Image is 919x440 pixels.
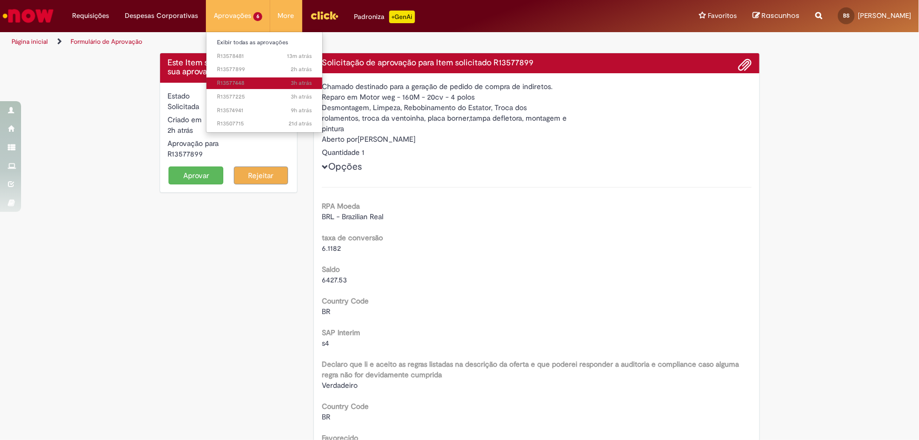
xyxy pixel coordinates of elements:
[168,125,290,135] div: 29/09/2025 15:48:33
[322,402,369,411] b: Country Code
[322,328,360,337] b: SAP Interim
[291,65,312,73] time: 29/09/2025 15:48:33
[322,359,739,379] b: Declaro que li e aceito as regras listadas na descrição da oferta e que poderei responder a audit...
[217,93,312,101] span: R13577225
[8,32,605,52] ul: Trilhas de página
[72,11,109,21] span: Requisições
[168,58,290,77] h4: Este Item solicitado requer a sua aprovação
[708,11,737,21] span: Favoritos
[291,106,312,114] span: 9h atrás
[322,212,383,221] span: BRL - Brazilian Real
[322,123,752,134] div: pintura
[389,11,415,23] p: +GenAi
[217,65,312,74] span: R13577899
[322,102,752,113] div: Desmontagem, Limpeza, Rebobinamento do Estator, Troca dos
[322,58,752,68] h4: Solicitação de aprovação para Item solicitado R13577899
[234,167,289,184] button: Rejeitar
[322,296,369,306] b: Country Code
[1,5,55,26] img: ServiceNow
[322,275,347,285] span: 6427.53
[287,52,312,60] time: 29/09/2025 17:12:59
[322,338,329,348] span: s4
[214,11,251,21] span: Aprovações
[287,52,312,60] span: 13m atrás
[322,243,341,253] span: 6.1182
[206,118,322,130] a: Aberto R13507715 :
[291,93,312,101] span: 3h atrás
[354,11,415,23] div: Padroniza
[322,134,752,147] div: [PERSON_NAME]
[253,12,262,21] span: 6
[217,120,312,128] span: R13507715
[206,32,323,133] ul: Aprovações
[322,201,360,211] b: RPA Moeda
[291,65,312,73] span: 2h atrás
[168,149,290,159] div: R13577899
[206,64,322,75] a: Aberto R13577899 :
[206,37,322,48] a: Exibir todas as aprovações
[206,51,322,62] a: Aberto R13578481 :
[291,79,312,87] time: 29/09/2025 14:52:20
[291,93,312,101] time: 29/09/2025 14:23:49
[322,233,383,242] b: taxa de conversão
[289,120,312,128] time: 09/09/2025 14:17:24
[12,37,48,46] a: Página inicial
[322,147,752,158] div: Quantidade 1
[291,106,312,114] time: 29/09/2025 08:30:06
[289,120,312,128] span: 21d atrás
[291,79,312,87] span: 3h atrás
[322,113,752,123] div: rolamentos, troca da ventoinha, placa borner,tampa defletora, montagem e
[168,114,202,125] label: Criado em
[71,37,142,46] a: Formulário de Aprovação
[168,101,290,112] div: Solicitada
[168,91,190,101] label: Estado
[206,105,322,116] a: Aberto R13574941 :
[322,265,340,274] b: Saldo
[753,11,799,21] a: Rascunhos
[278,11,294,21] span: More
[206,77,322,89] a: Aberto R13577448 :
[322,81,752,92] div: Chamado destinado para a geração de pedido de compra de indiretos.
[762,11,799,21] span: Rascunhos
[843,12,849,19] span: BS
[322,412,330,422] span: BR
[217,79,312,87] span: R13577448
[169,167,223,184] button: Aprovar
[322,307,330,316] span: BR
[168,125,193,135] span: 2h atrás
[217,52,312,61] span: R13578481
[217,106,312,115] span: R13574941
[168,125,193,135] time: 29/09/2025 15:48:33
[322,134,358,144] label: Aberto por
[322,92,752,102] div: Reparo em Motor weg - 160M - 20cv - 4 polos
[125,11,198,21] span: Despesas Corporativas
[206,91,322,103] a: Aberto R13577225 :
[168,138,219,149] label: Aprovação para
[310,7,339,23] img: click_logo_yellow_360x200.png
[322,380,358,390] span: Verdadeiro
[858,11,911,20] span: [PERSON_NAME]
